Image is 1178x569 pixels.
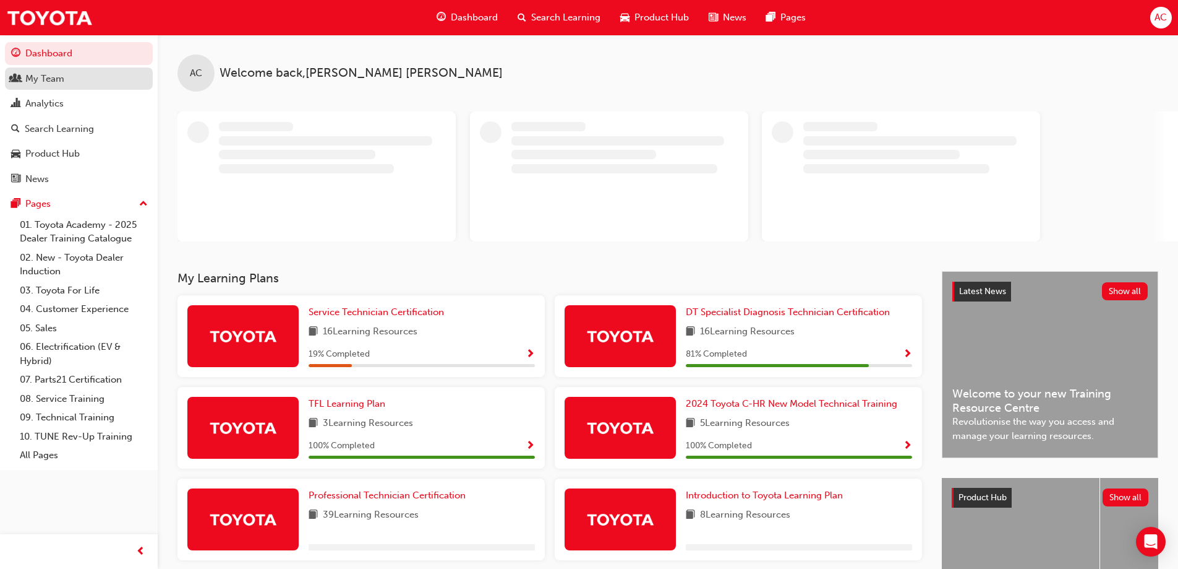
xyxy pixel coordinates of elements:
span: search-icon [518,10,526,25]
span: book-icon [686,416,695,432]
span: Welcome to your new Training Resource Centre [952,387,1148,415]
span: Revolutionise the way you access and manage your learning resources. [952,415,1148,443]
img: Trak [586,417,654,438]
span: AC [190,66,202,80]
a: 05. Sales [15,319,153,338]
span: Professional Technician Certification [309,490,466,501]
img: Trak [209,325,277,347]
a: My Team [5,67,153,90]
span: 8 Learning Resources [700,508,790,523]
span: prev-icon [136,544,145,560]
span: 16 Learning Resources [323,324,417,340]
a: 2024 Toyota C-HR New Model Technical Training [686,397,902,411]
span: Show Progress [526,349,535,360]
span: News [723,11,746,25]
a: Search Learning [5,118,153,141]
span: news-icon [11,174,20,185]
button: Show all [1103,489,1149,506]
a: car-iconProduct Hub [610,5,699,30]
span: Service Technician Certification [309,306,444,318]
div: My Team [25,72,64,86]
a: Professional Technician Certification [309,489,471,503]
a: 03. Toyota For Life [15,281,153,300]
a: 09. Technical Training [15,408,153,427]
div: Product Hub [25,147,80,161]
span: Pages [780,11,806,25]
button: Show Progress [903,347,912,362]
div: Open Intercom Messenger [1136,527,1166,557]
a: pages-iconPages [756,5,816,30]
span: book-icon [309,324,318,340]
span: 100 % Completed [686,439,752,453]
a: 07. Parts21 Certification [15,370,153,389]
a: Dashboard [5,42,153,65]
span: up-icon [139,196,148,212]
a: All Pages [15,446,153,465]
a: TFL Learning Plan [309,397,390,411]
span: 3 Learning Resources [323,416,413,432]
span: Show Progress [903,349,912,360]
span: DT Specialist Diagnosis Technician Certification [686,306,890,318]
span: Introduction to Toyota Learning Plan [686,490,843,501]
a: 02. New - Toyota Dealer Induction [15,248,153,281]
a: Latest NewsShow all [952,282,1148,302]
span: search-icon [11,124,20,135]
span: Dashboard [451,11,498,25]
button: Pages [5,193,153,215]
a: guage-iconDashboard [427,5,508,30]
button: DashboardMy TeamAnalyticsSearch LearningProduct HubNews [5,40,153,193]
span: Product Hub [958,492,1007,503]
a: 10. TUNE Rev-Up Training [15,427,153,446]
div: News [25,172,49,186]
span: 5 Learning Resources [700,416,790,432]
img: Trak [586,325,654,347]
span: 16 Learning Resources [700,324,795,340]
span: 81 % Completed [686,347,747,362]
span: 39 Learning Resources [323,508,419,523]
button: Show all [1102,282,1148,300]
span: car-icon [11,149,20,160]
img: Trak [586,508,654,530]
span: 2024 Toyota C-HR New Model Technical Training [686,398,897,409]
span: Product Hub [634,11,689,25]
a: Introduction to Toyota Learning Plan [686,489,848,503]
span: book-icon [686,324,695,340]
div: Pages [25,197,51,211]
a: news-iconNews [699,5,756,30]
button: AC [1150,7,1172,28]
span: pages-icon [766,10,775,25]
span: people-icon [11,74,20,85]
div: Analytics [25,97,64,111]
a: News [5,168,153,191]
span: Welcome back , [PERSON_NAME] [PERSON_NAME] [220,66,503,80]
img: Trak [6,4,93,32]
button: Show Progress [903,438,912,454]
span: news-icon [709,10,718,25]
span: chart-icon [11,98,20,110]
a: Product Hub [5,142,153,165]
button: Show Progress [526,438,535,454]
img: Trak [209,508,277,530]
a: Product HubShow all [952,488,1148,508]
a: 01. Toyota Academy - 2025 Dealer Training Catalogue [15,215,153,248]
span: 100 % Completed [309,439,375,453]
span: car-icon [620,10,630,25]
span: guage-icon [11,48,20,59]
span: Show Progress [526,441,535,452]
span: book-icon [309,416,318,432]
div: Search Learning [25,122,94,136]
span: 19 % Completed [309,347,370,362]
a: DT Specialist Diagnosis Technician Certification [686,305,895,319]
span: Latest News [959,286,1006,297]
img: Trak [209,417,277,438]
a: 08. Service Training [15,389,153,409]
a: search-iconSearch Learning [508,5,610,30]
a: 04. Customer Experience [15,300,153,319]
span: pages-icon [11,199,20,210]
a: Analytics [5,92,153,115]
a: Service Technician Certification [309,305,449,319]
span: book-icon [309,508,318,523]
span: book-icon [686,508,695,523]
